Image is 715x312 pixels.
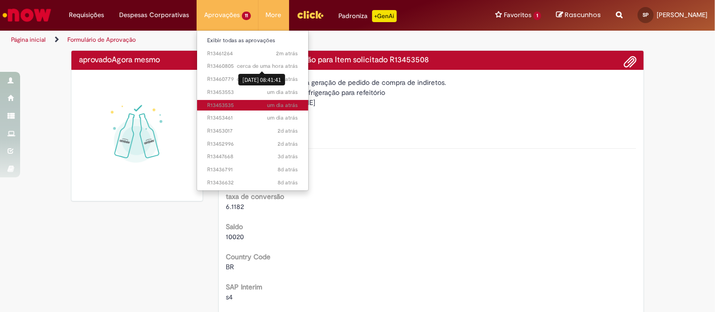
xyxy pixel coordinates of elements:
b: SAP Interim [226,282,263,291]
span: R13436632 [207,179,298,187]
span: 10020 [226,232,244,241]
span: Despesas Corporativas [119,10,189,20]
div: [PERSON_NAME] [226,97,637,110]
a: Aberto R13436632 : [197,177,308,188]
span: More [266,10,282,20]
a: Aberto R13460805 : [197,61,308,72]
span: 3d atrás [278,153,298,160]
span: cerca de uma hora atrás [237,62,298,70]
div: [DATE] 08:41:41 [238,74,285,85]
span: R13452996 [207,140,298,148]
time: 26/08/2025 11:06:34 [278,153,298,160]
span: cerca de uma hora atrás [237,75,298,83]
span: 11 [242,12,251,20]
a: Exibir todas as aprovações [197,35,308,46]
a: Aberto R13452996 : [197,139,308,150]
div: Quantidade 1 [226,110,637,120]
time: 27/08/2025 15:07:56 [278,127,298,135]
ul: Aprovações [197,30,309,191]
h4: Solicitação de aprovação para Item solicitado R13453508 [226,56,637,65]
span: R13461264 [207,50,298,58]
a: Rascunhos [556,11,601,20]
span: 1 [533,12,541,20]
a: Aberto R13460779 : [197,74,308,85]
div: Chamado destinado para a geração de pedido de compra de indiretos. [226,77,637,87]
span: SP [643,12,649,18]
a: Formulário de Aprovação [67,36,136,44]
a: Aberto R13453535 : [197,100,308,111]
b: taxa de conversão [226,192,285,201]
span: R13460805 [207,62,298,70]
a: Aberto R13453017 : [197,126,308,137]
span: R13447668 [207,153,298,161]
span: R13453535 [207,101,298,110]
a: Página inicial [11,36,46,44]
time: 21/08/2025 14:58:20 [278,166,298,173]
time: 29/08/2025 09:58:37 [277,50,298,57]
a: Aberto R13453553 : [197,87,308,98]
span: R13436791 [207,166,298,174]
time: 27/08/2025 16:25:20 [267,88,298,96]
span: Agora mesmo [112,55,160,65]
img: ServiceNow [1,5,53,25]
span: Favoritos [504,10,531,20]
span: Requisições [69,10,104,20]
a: Aberto R13461264 : [197,48,308,59]
div: Padroniza [339,10,397,22]
span: 8d atrás [278,179,298,186]
ul: Trilhas de página [8,31,469,49]
span: [PERSON_NAME] [657,11,707,19]
span: um dia atrás [267,101,298,109]
time: 27/08/2025 16:12:02 [267,114,298,122]
time: 27/08/2025 16:22:27 [267,101,298,109]
a: Aberto R13436791 : [197,164,308,175]
time: 29/08/2025 10:00:48 [112,55,160,65]
span: R13453017 [207,127,298,135]
span: 8d atrás [278,166,298,173]
span: BR [226,262,234,271]
span: um dia atrás [267,114,298,122]
a: Aberto R13453461 : [197,113,308,124]
span: 6.1182 [226,202,244,211]
a: Aberto R13447668 : [197,151,308,162]
h4: aprovado [79,56,195,65]
time: 21/08/2025 14:34:35 [278,179,298,186]
time: 27/08/2025 15:05:08 [278,140,298,148]
b: Country Code [226,252,271,261]
span: um dia atrás [267,88,298,96]
span: R13453553 [207,88,298,96]
span: 2d atrás [278,140,298,148]
img: sucesso_1.gif [79,77,195,193]
p: +GenAi [372,10,397,22]
b: Saldo [226,222,243,231]
span: 2m atrás [277,50,298,57]
span: R13453461 [207,114,298,122]
div: Compra de compressor refrigeração para refeitório [226,87,637,97]
img: click_logo_yellow_360x200.png [297,7,324,22]
span: Rascunhos [565,10,601,20]
span: R13460779 [207,75,298,83]
span: 2d atrás [278,127,298,135]
span: s4 [226,292,233,301]
span: Aprovações [204,10,240,20]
